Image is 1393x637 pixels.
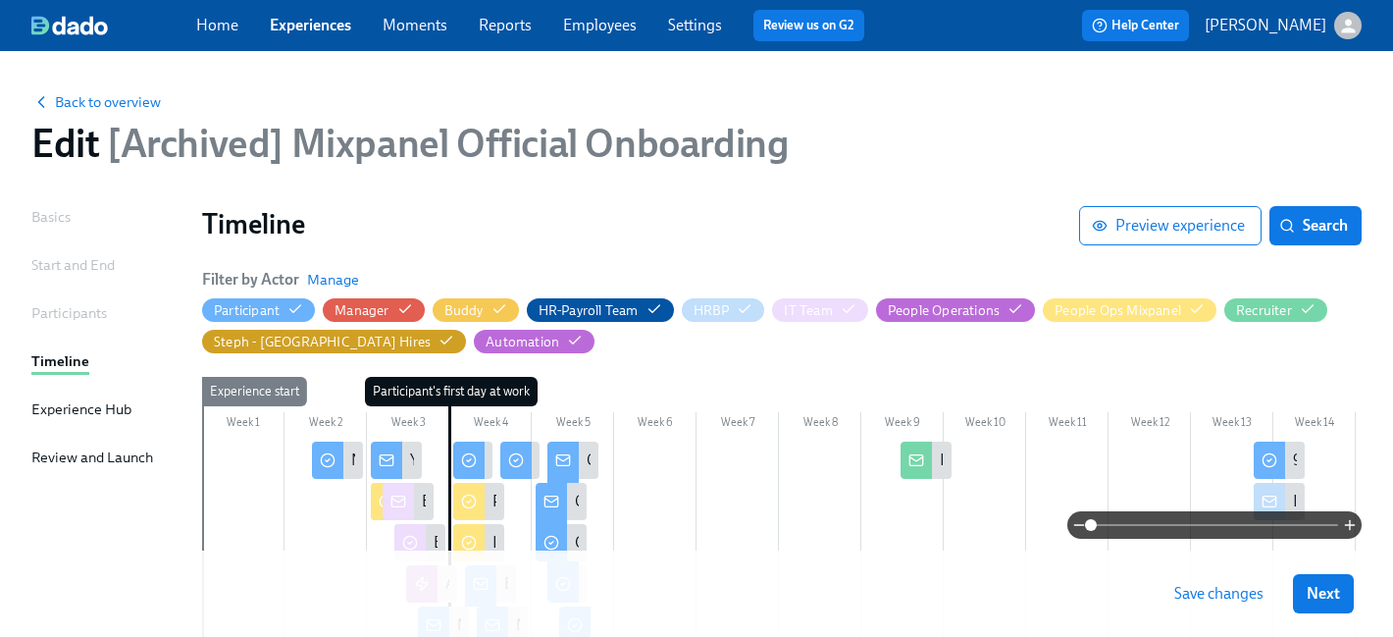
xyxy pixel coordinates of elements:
[31,120,788,167] h1: Edit
[31,447,153,468] div: Review and Launch
[1161,574,1277,613] button: Save changes
[536,524,587,561] div: Complete the Onboarding Survey
[270,16,351,34] a: Experiences
[1109,412,1191,438] div: Week 12
[784,301,832,320] div: Hide IT Team
[202,298,315,322] button: Participant
[547,442,598,479] div: Onboarding 30-60-90 Checklist
[696,412,779,438] div: Week 7
[753,10,864,41] button: Review us on G2
[492,532,669,554] div: India Benefits Information
[536,483,587,520] div: Onboarding Week One Recap + Feedback Request
[1293,574,1354,613] button: Next
[682,298,765,322] button: HRBP
[492,491,780,512] div: People Ops - First Day Onboarding To-Do's
[453,483,504,520] div: People Ops - First Day Onboarding To-Do's
[1254,442,1305,479] div: 90-Day Check-In: Inclusion & Belonging
[31,254,115,276] div: Start and End
[214,333,431,351] div: Hide Steph - London Hires
[196,16,238,34] a: Home
[1082,10,1189,41] button: Help Center
[365,377,538,406] div: Participant's first day at work
[444,301,484,320] div: Hide Buddy
[1191,412,1273,438] div: Week 13
[434,532,1200,554] div: Background Check not yet completed: {{ participant.fullName }} (starting {{ participant.startDate...
[563,16,637,34] a: Employees
[1224,298,1327,322] button: Recruiter
[1236,301,1292,320] div: Hide Recruiter
[1043,298,1216,322] button: People Ops Mixpanel
[1096,216,1245,236] span: Preview experience
[1079,206,1262,245] button: Preview experience
[694,301,730,320] div: Hide HRBP
[214,301,280,320] div: Hide Participant
[383,16,447,34] a: Moments
[31,16,196,35] a: dado
[1026,412,1109,438] div: Week 11
[422,491,1112,512] div: Background check passed: {{ participant.fullName }} (starting {{ participant.startDate | MM/DD/YY...
[1174,584,1264,604] span: Save changes
[532,412,614,438] div: Week 5
[323,298,424,322] button: Manager
[383,483,434,520] div: Background check passed: {{ participant.fullName }} (starting {{ participant.startDate | MM/DD/YY...
[453,524,504,561] div: India Benefits Information
[944,412,1026,438] div: Week 10
[31,302,107,324] div: Participants
[202,330,466,353] button: Steph - [GEOGRAPHIC_DATA] Hires
[31,350,89,372] div: Timeline
[779,412,861,438] div: Week 8
[486,333,559,351] div: Hide Automation
[527,298,674,322] button: HR-Payroll Team
[202,412,284,438] div: Week 1
[31,206,71,228] div: Basics
[876,298,1035,322] button: People Operations
[410,450,748,471] div: You're One Week Away, {{ participant.firstName }}!
[614,412,696,438] div: Week 6
[31,398,131,420] div: Experience Hub
[202,206,1079,241] h1: Timeline
[1283,216,1348,236] span: Search
[307,270,359,290] button: Manage
[202,269,299,291] h6: Filter by Actor
[1273,412,1356,438] div: Week 14
[312,442,363,479] div: New Hire Swag
[1092,16,1179,35] span: Help Center
[479,16,532,34] a: Reports
[668,16,722,34] a: Settings
[394,524,445,561] div: Background Check not yet completed: {{ participant.fullName }} (starting {{ participant.startDate...
[202,377,307,406] div: Experience start
[1307,584,1340,604] span: Next
[587,450,802,471] div: Onboarding 30-60-90 Checklist
[335,301,388,320] div: Hide Manager
[371,442,422,479] div: You're One Week Away, {{ participant.firstName }}!
[367,412,449,438] div: Week 3
[772,298,867,322] button: IT Team
[575,532,798,554] div: Complete the Onboarding Survey
[1205,12,1362,39] button: [PERSON_NAME]
[1254,483,1305,520] div: It's {{ participant.firstName }} {{ participant.lastName }}'s 90 day milestone!
[763,16,854,35] a: Review us on G2
[31,92,161,112] button: Back to overview
[284,412,367,438] div: Week 2
[1205,15,1326,36] p: [PERSON_NAME]
[888,301,1000,320] div: Hide People Operations
[31,16,108,35] img: dado
[539,301,639,320] div: Hide HR-Payroll Team
[99,120,788,167] span: [Archived] Mixpanel Official Onboarding
[449,412,532,438] div: Week 4
[901,442,952,479] div: It's {{ participant.firstName }} {{ participant.lastName }}'s 60 day milestone!
[1269,206,1362,245] button: Search
[1055,301,1181,320] div: Hide People Ops Mixpanel
[351,450,454,471] div: New Hire Swag
[575,491,911,512] div: Onboarding Week One Recap + Feedback Request
[861,412,944,438] div: Week 9
[433,298,519,322] button: Buddy
[474,330,594,353] button: Automation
